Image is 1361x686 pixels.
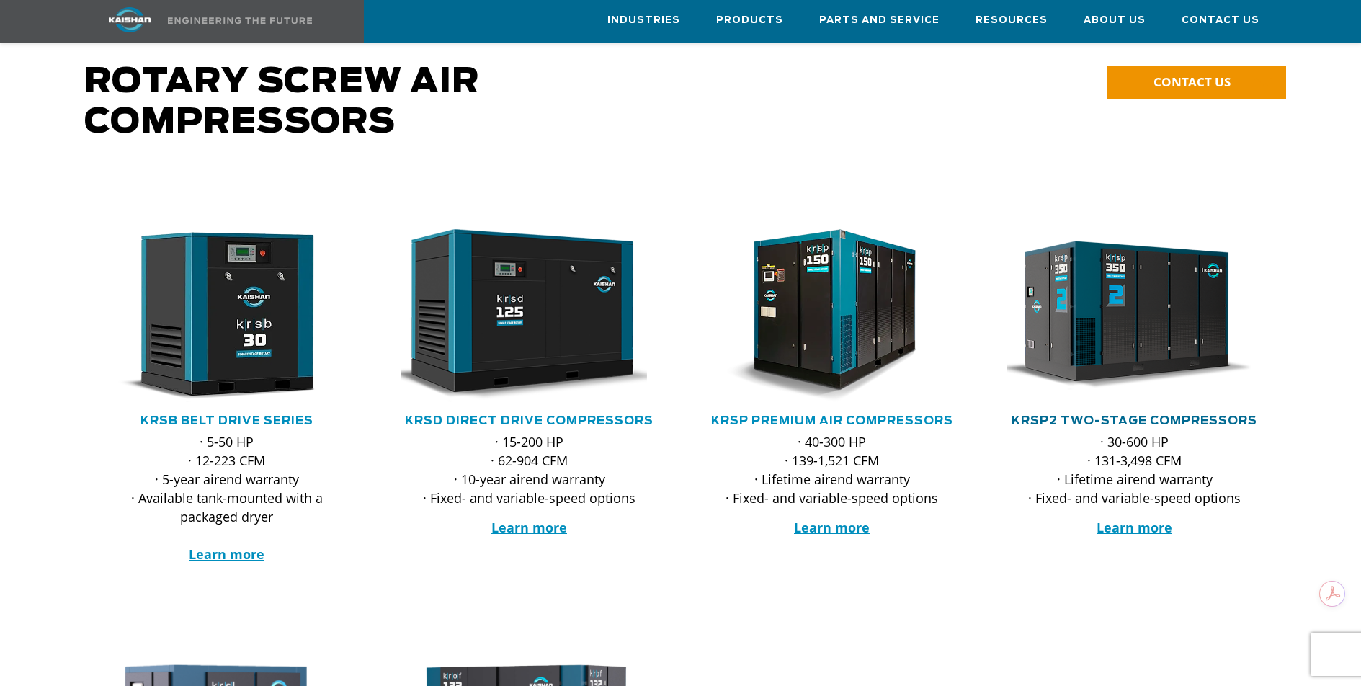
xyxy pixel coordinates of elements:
img: krsd125 [391,229,647,402]
span: Industries [607,12,680,29]
a: Learn more [491,519,567,536]
div: krsp350 [1007,229,1263,402]
img: krsp150 [693,229,950,402]
a: KRSP Premium Air Compressors [711,415,953,427]
img: krsb30 [88,229,344,402]
span: CONTACT US [1153,73,1231,90]
p: · 5-50 HP · 12-223 CFM · 5-year airend warranty · Available tank-mounted with a packaged dryer [99,432,355,563]
a: Contact Us [1182,1,1259,40]
span: About Us [1084,12,1146,29]
a: KRSD Direct Drive Compressors [405,415,653,427]
span: Rotary Screw Air Compressors [84,65,480,140]
a: Learn more [189,545,264,563]
div: krsd125 [401,229,658,402]
img: krsp350 [996,229,1252,402]
a: KRSB Belt Drive Series [140,415,313,427]
a: CONTACT US [1107,66,1286,99]
a: Learn more [794,519,870,536]
div: krsb30 [99,229,355,402]
span: Resources [976,12,1048,29]
a: Parts and Service [819,1,940,40]
a: KRSP2 Two-Stage Compressors [1012,415,1257,427]
span: Products [716,12,783,29]
a: Learn more [1097,519,1172,536]
a: Industries [607,1,680,40]
p: · 40-300 HP · 139-1,521 CFM · Lifetime airend warranty · Fixed- and variable-speed options [704,432,960,507]
p: · 30-600 HP · 131-3,498 CFM · Lifetime airend warranty · Fixed- and variable-speed options [1007,432,1263,507]
a: About Us [1084,1,1146,40]
span: Contact Us [1182,12,1259,29]
a: Products [716,1,783,40]
img: Engineering the future [168,17,312,24]
span: Parts and Service [819,12,940,29]
div: krsp150 [704,229,960,402]
a: Resources [976,1,1048,40]
img: kaishan logo [76,7,184,32]
p: · 15-200 HP · 62-904 CFM · 10-year airend warranty · Fixed- and variable-speed options [401,432,658,507]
